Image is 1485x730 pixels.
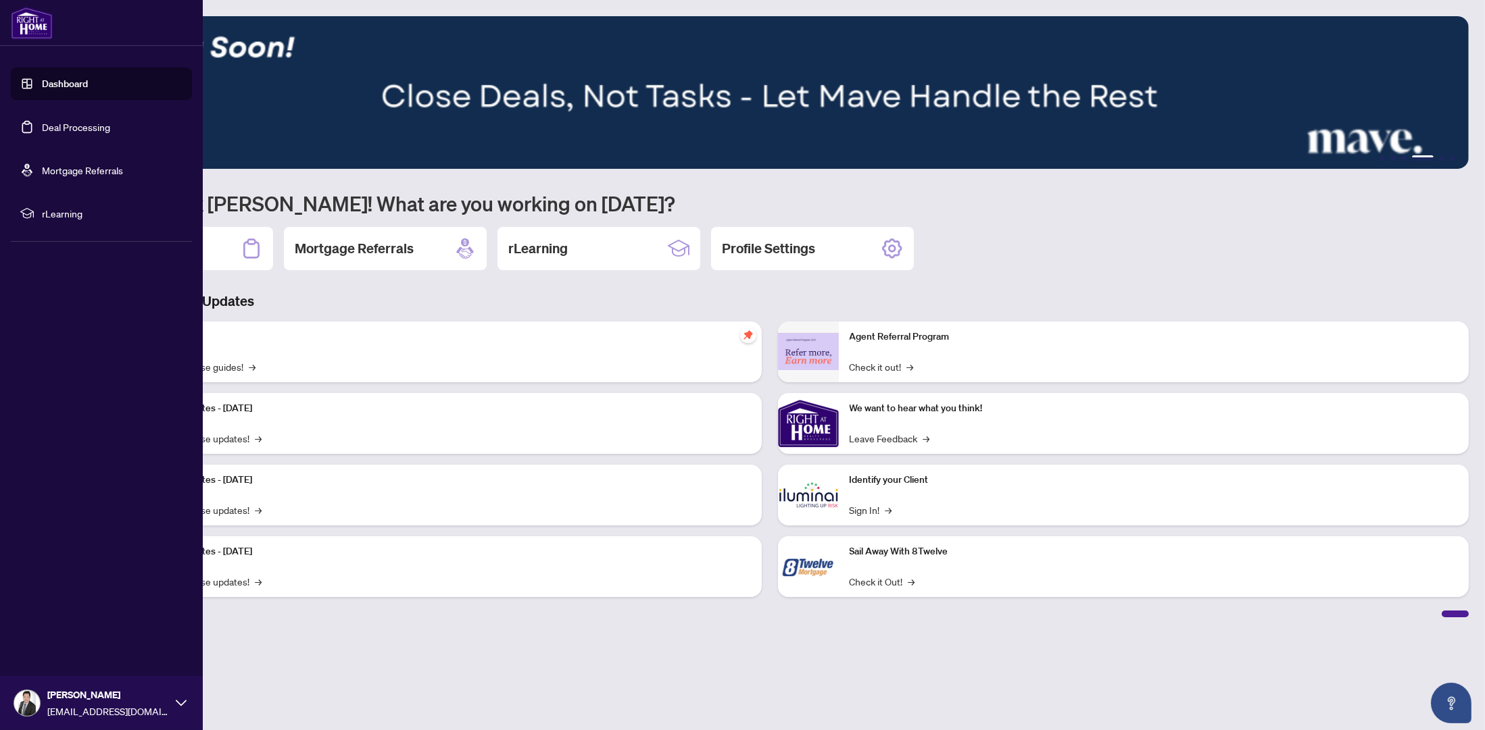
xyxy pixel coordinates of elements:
[923,431,930,446] span: →
[255,574,262,589] span: →
[142,401,751,416] p: Platform Updates - [DATE]
[850,473,1459,488] p: Identify your Client
[11,7,53,39] img: logo
[1439,155,1444,161] button: 5
[14,690,40,716] img: Profile Icon
[850,359,914,374] a: Check it out!→
[722,239,815,258] h2: Profile Settings
[778,333,839,370] img: Agent Referral Program
[47,704,169,719] span: [EMAIL_ADDRESS][DOMAIN_NAME]
[850,330,1459,344] p: Agent Referral Program
[42,206,182,221] span: rLearning
[850,544,1459,559] p: Sail Away With 8Twelve
[778,536,839,597] img: Sail Away With 8Twelve
[885,502,892,517] span: →
[295,239,414,258] h2: Mortgage Referrals
[47,687,169,702] span: [PERSON_NAME]
[70,292,1469,311] h3: Brokerage & Industry Updates
[508,239,568,258] h2: rLearning
[70,190,1469,216] h1: Welcome back [PERSON_NAME]! What are you working on [DATE]?
[850,502,892,517] a: Sign In!→
[1431,683,1471,723] button: Open asap
[850,574,915,589] a: Check it Out!→
[70,16,1469,169] img: Slide 3
[850,431,930,446] a: Leave Feedback→
[42,78,88,90] a: Dashboard
[907,359,914,374] span: →
[249,359,255,374] span: →
[142,330,751,344] p: Self-Help
[740,327,756,343] span: pushpin
[255,502,262,517] span: →
[1450,155,1455,161] button: 6
[1390,155,1396,161] button: 2
[778,393,839,454] img: We want to hear what you think!
[142,544,751,559] p: Platform Updates - [DATE]
[42,164,123,176] a: Mortgage Referrals
[42,121,110,133] a: Deal Processing
[1380,155,1385,161] button: 1
[1401,155,1407,161] button: 3
[778,465,839,525] img: Identify your Client
[908,574,915,589] span: →
[850,401,1459,416] p: We want to hear what you think!
[255,431,262,446] span: →
[142,473,751,488] p: Platform Updates - [DATE]
[1412,155,1434,161] button: 4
